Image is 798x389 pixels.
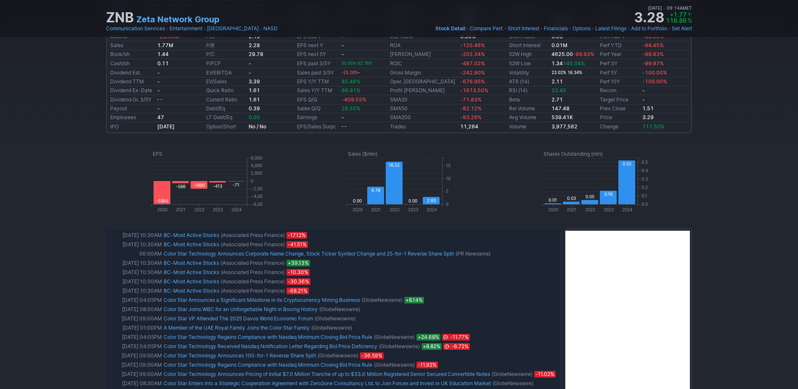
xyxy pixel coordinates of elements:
[204,77,247,86] td: EV/Sales
[573,24,591,33] a: Options
[642,202,648,207] text: 0.0
[108,268,163,277] td: [DATE] 10:30AM
[106,133,394,138] img: nic2x2.gif
[551,78,563,85] b: 2.11
[108,286,163,296] td: [DATE] 10:30AM
[388,59,459,68] td: ROIC
[108,333,163,342] td: [DATE] 04:05PM
[551,123,578,130] b: 3,977,562
[318,352,358,360] span: (GlobeNewswire)
[642,193,647,198] text: 0.1
[260,24,262,33] span: •
[109,50,156,59] td: Book/sh
[108,258,163,268] td: [DATE] 10:30AM
[204,59,247,68] td: P/FCF
[249,123,266,130] b: No / No
[295,50,339,59] td: EPS next 5Y
[598,86,641,95] td: Recom
[249,42,260,48] b: 2.28
[642,185,648,190] text: 0.2
[507,59,550,68] td: 52W Low
[249,87,260,93] b: 1.61
[622,207,632,212] text: 2024
[342,51,344,57] b: -
[598,113,641,122] td: Price
[108,360,163,370] td: [DATE] 09:00AM
[507,122,550,131] td: Volume
[295,86,339,95] td: Sales Y/Y TTM
[108,296,163,305] td: [DATE] 04:05PM
[388,104,459,113] td: SMA50
[164,288,219,294] a: BC-Most Active Stocks
[164,278,219,285] a: BC-Most Active Stocks
[194,207,204,212] text: 2022
[507,113,550,122] td: Avg Volume
[567,207,576,212] text: 2021
[627,24,630,33] span: •
[164,250,454,257] a: Color Star Technology Announces Corporate Name Change, Stock Ticker Symbol Change and 25-for-1 Re...
[371,188,380,193] text: 6.78
[504,24,507,33] span: •
[427,207,437,212] text: 2024
[374,361,415,369] span: (GlobeNewswire)
[642,51,664,57] span: -99.83%
[642,114,654,120] b: 3.29
[315,314,355,323] span: (GlobeNewswire)
[388,77,459,86] td: Oper. [GEOGRAPHIC_DATA]
[164,362,372,368] a: Color Star Technology Regains Compliance with Nasdaq Minimum Closing Bid Price Rule
[342,61,356,66] span: 50.05%
[569,24,572,33] span: •
[136,13,220,25] a: Zeta Network Group
[551,87,566,93] span: 22.45
[390,207,400,212] text: 2022
[221,277,285,286] span: (Associated Press Finance)
[549,197,557,202] text: 0.01
[388,113,459,122] td: SMA200
[507,50,550,59] td: 52W High
[548,207,558,212] text: 2020
[427,198,436,203] text: 2.83
[108,277,163,286] td: [DATE] 10:30AM
[388,122,459,131] td: Trades
[342,105,361,112] span: 28.55%
[687,17,692,24] span: %
[166,24,169,33] span: •
[551,51,594,57] b: 4625.00
[379,342,420,351] span: (GlobeNewswire)
[221,287,285,295] span: (Associated Press Finance)
[642,96,645,103] b: -
[598,68,641,77] td: Perf 5Y
[108,342,163,351] td: [DATE] 04:05PM
[157,114,164,120] b: 47
[204,122,247,131] td: Option/Short
[108,240,163,249] td: [DATE] 10:30AM
[286,232,307,239] span: -17.12%
[231,207,241,212] text: 2024
[251,155,262,160] text: 6,000
[598,122,641,131] td: Change
[460,42,485,48] span: -125.46%
[598,59,641,68] td: Perf 3Y
[204,86,247,95] td: Quick Ratio
[573,51,594,57] span: -99.93%
[213,207,223,212] text: 2023
[108,249,163,258] td: 06:00AM
[604,192,612,197] text: 0.16
[106,24,165,33] a: Communication Services
[204,68,247,77] td: EV/EBITDA
[157,105,160,112] b: -
[551,60,585,67] b: 1.34
[460,96,482,103] span: -71.83%
[456,250,490,258] span: (PR Newswire)
[598,104,641,113] td: Prev Close
[389,163,400,168] text: 16.52
[642,78,667,85] span: -100.00%
[251,202,265,207] text: −6,000
[176,207,186,212] text: 2021
[670,11,687,18] span: +1.77
[204,50,247,59] td: P/C
[585,194,594,199] text: 0.05
[543,151,603,157] text: Shares Outstanding (mln)
[388,50,459,59] td: [PERSON_NAME]
[442,334,470,341] span: Dec 06, 2024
